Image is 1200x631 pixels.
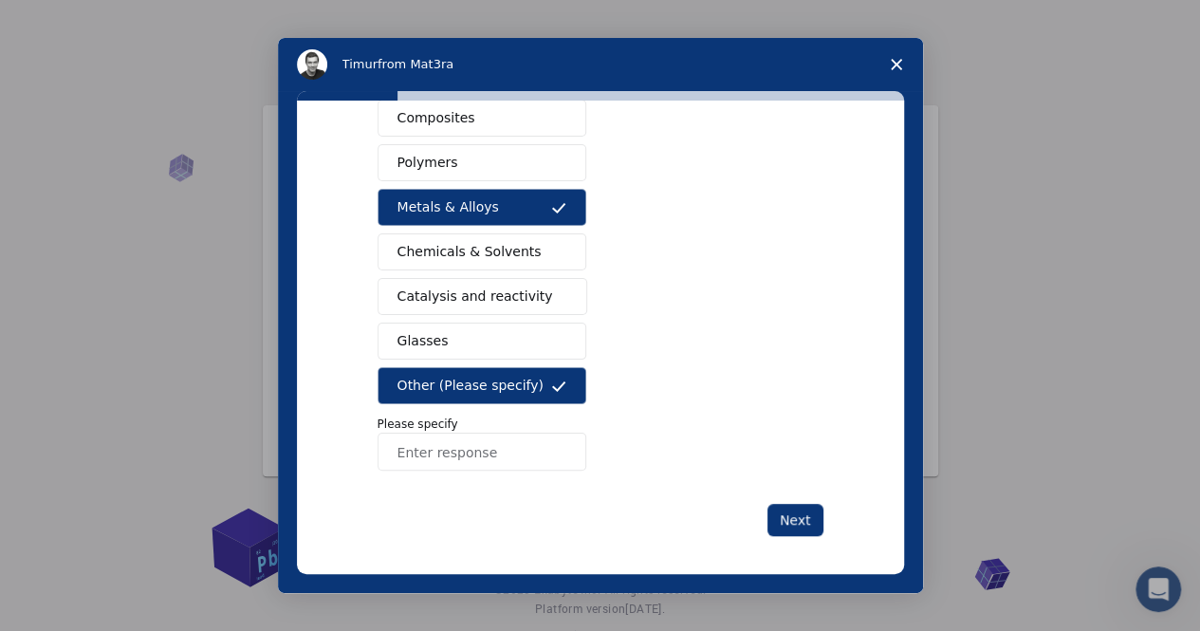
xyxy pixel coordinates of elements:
span: Composites [397,108,475,128]
button: Metals & Alloys [378,189,586,226]
p: Please specify [378,416,823,433]
span: Chemicals & Solvents [397,242,542,262]
button: Chemicals & Solvents [378,233,586,270]
img: Profile image for Timur [297,49,327,80]
span: from Mat3ra [378,57,453,71]
button: Other (Please specify) [378,367,586,404]
input: Enter response [378,433,586,471]
span: Glasses [397,331,449,351]
span: Timur [342,57,378,71]
span: Podpora [37,13,108,30]
button: Catalysis and reactivity [378,278,588,315]
button: Next [767,504,823,536]
span: Metals & Alloys [397,197,499,217]
button: Polymers [378,144,586,181]
span: Other (Please specify) [397,376,544,396]
button: Composites [378,100,586,137]
span: Close survey [870,38,923,91]
span: Catalysis and reactivity [397,287,553,306]
button: Glasses [378,323,586,360]
span: Polymers [397,153,458,173]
